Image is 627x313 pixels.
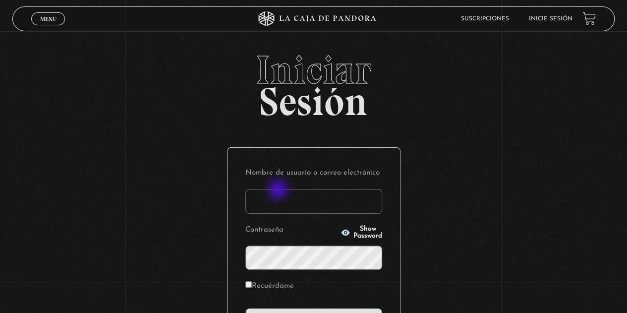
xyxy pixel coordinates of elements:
[245,166,382,181] label: Nombre de usuario o correo electrónico
[353,226,382,240] span: Show Password
[245,281,252,288] input: Recuérdame
[12,50,614,90] span: Iniciar
[529,16,572,22] a: Inicie sesión
[582,12,596,25] a: View your shopping cart
[341,226,382,240] button: Show Password
[40,16,57,22] span: Menu
[37,24,60,31] span: Cerrar
[245,279,294,294] label: Recuérdame
[245,223,338,238] label: Contraseña
[12,50,614,114] h2: Sesión
[461,16,509,22] a: Suscripciones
